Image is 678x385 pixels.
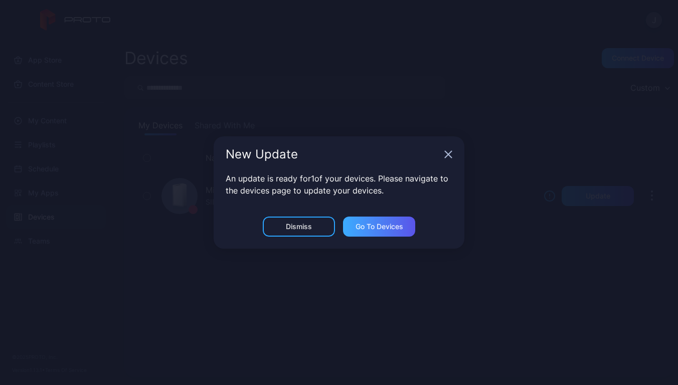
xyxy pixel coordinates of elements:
[226,172,452,197] p: An update is ready for 1 of your devices. Please navigate to the devices page to update your devi...
[263,217,335,237] button: Dismiss
[356,223,403,231] div: Go to devices
[286,223,312,231] div: Dismiss
[343,217,415,237] button: Go to devices
[226,148,440,160] div: New Update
